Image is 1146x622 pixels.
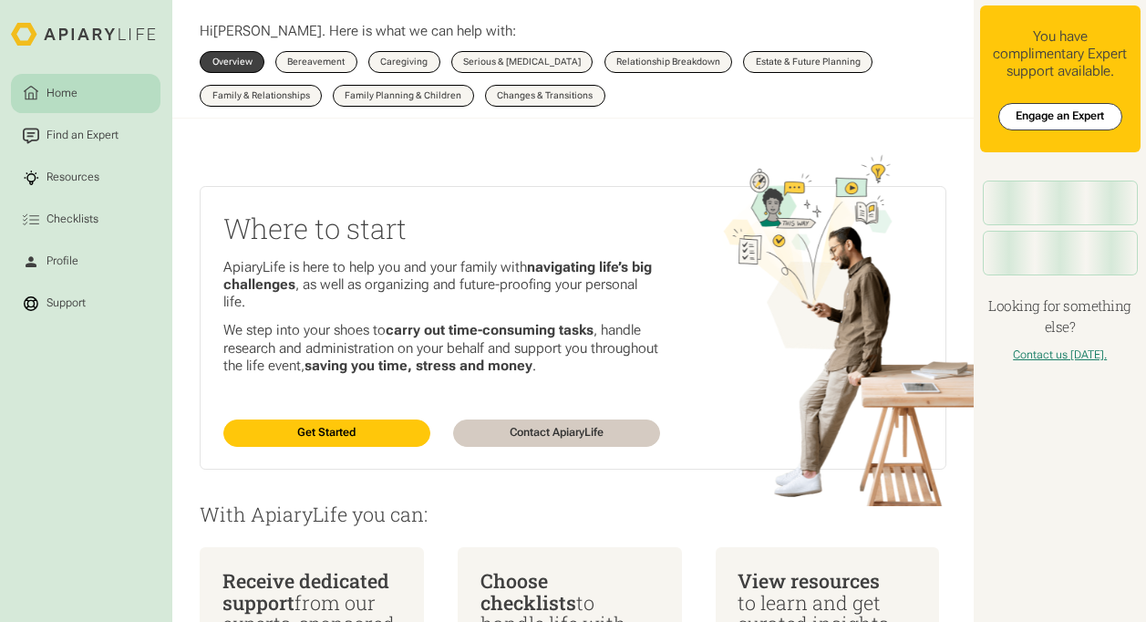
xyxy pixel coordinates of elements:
a: Checklists [11,200,160,239]
span: Choose checklists [480,567,576,616]
a: Bereavement [275,51,357,73]
strong: carry out time-consuming tasks [386,322,594,338]
strong: navigating life’s big challenges [223,259,652,293]
div: Family & Relationships [212,91,310,100]
p: We step into your shoes to , handle research and administration on your behalf and support you th... [223,322,660,375]
div: Serious & [MEDICAL_DATA] [463,57,581,67]
p: With ApiaryLife you can: [200,503,945,525]
h2: Where to start [223,210,660,247]
a: Serious & [MEDICAL_DATA] [451,51,594,73]
a: Find an Expert [11,116,160,155]
div: Home [44,85,80,101]
a: Family Planning & Children [333,85,474,107]
a: Changes & Transitions [485,85,605,107]
span: [PERSON_NAME] [213,23,322,39]
a: Overview [200,51,264,73]
h4: Looking for something else? [980,295,1141,337]
a: Resources [11,158,160,197]
span: View resources [738,567,880,594]
a: Contact ApiaryLife [453,420,660,447]
div: Estate & Future Planning [756,57,861,67]
div: Support [44,295,88,312]
strong: saving you time, stress and money [305,358,532,374]
div: Caregiving [380,57,428,67]
a: Family & Relationships [200,85,322,107]
a: Get Started [223,420,430,447]
a: Support [11,284,160,323]
p: ApiaryLife is here to help you and your family with , as well as organizing and future-proofing y... [223,259,660,312]
a: Estate & Future Planning [743,51,872,73]
a: Relationship Breakdown [604,51,733,73]
div: Find an Expert [44,128,121,144]
div: Checklists [44,212,101,228]
div: Bereavement [287,57,345,67]
a: Engage an Expert [998,103,1122,130]
div: Profile [44,254,81,270]
div: You have complimentary Expert support available. [991,28,1130,81]
div: Resources [44,170,102,186]
a: Profile [11,242,160,281]
a: Contact us [DATE]. [1013,348,1107,361]
div: Relationship Breakdown [616,57,720,67]
div: Family Planning & Children [345,91,461,100]
a: Caregiving [368,51,440,73]
a: Home [11,74,160,113]
div: Changes & Transitions [497,91,593,100]
p: Hi . Here is what we can help with: [200,23,516,40]
span: Receive dedicated support [222,567,389,616]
